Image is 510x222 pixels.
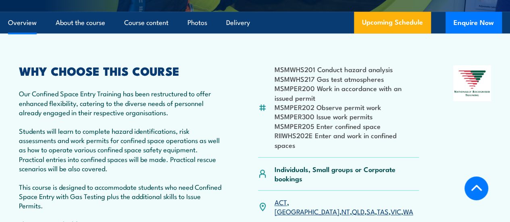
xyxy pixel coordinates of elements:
li: MSMWHS201 Conduct hazard analysis [275,64,419,74]
a: NT [341,206,350,216]
a: VIC [391,206,401,216]
p: This course is designed to accommodate students who need Confined Space Entry with Gas Testing pl... [19,182,224,210]
p: Our Confined Space Entry Training has been restructured to offer enhanced flexibility, catering t... [19,89,224,117]
a: Photos [187,12,207,33]
p: Individuals, Small groups or Corporate bookings [275,164,419,183]
a: Course content [124,12,169,33]
a: Overview [8,12,37,33]
img: Nationally Recognised Training logo. [453,65,491,101]
li: MSMWHS217 Gas test atmospheres [275,74,419,83]
a: About the course [56,12,105,33]
li: MSMPER300 Issue work permits [275,112,419,121]
a: SA [366,206,375,216]
button: Enquire Now [445,12,502,33]
a: Upcoming Schedule [354,12,431,33]
a: QLD [352,206,364,216]
h2: WHY CHOOSE THIS COURSE [19,65,224,76]
a: WA [403,206,413,216]
p: , , , , , , , [275,197,419,216]
a: TAS [377,206,389,216]
a: Delivery [226,12,250,33]
a: ACT [275,197,287,207]
a: [GEOGRAPHIC_DATA] [275,206,339,216]
li: MSMPER200 Work in accordance with an issued permit [275,83,419,102]
li: MSMPER205 Enter confined space [275,121,419,131]
li: RIIWHS202E Enter and work in confined spaces [275,131,419,149]
p: Students will learn to complete hazard identifications, risk assessments and work permits for con... [19,126,224,173]
li: MSMPER202 Observe permit work [275,102,419,112]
